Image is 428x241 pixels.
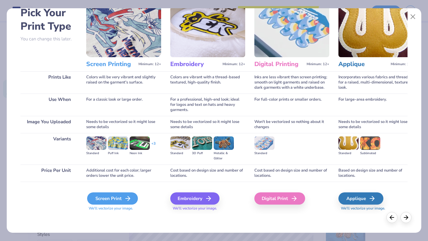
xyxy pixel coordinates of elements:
[360,151,380,156] div: Sublimated
[86,94,161,116] div: For a classic look or large order.
[254,94,329,116] div: For full-color prints or smaller orders.
[338,94,413,116] div: For large-area embroidery.
[86,151,106,156] div: Standard
[192,136,212,150] img: 3D Puff
[86,206,161,211] span: We'll vectorize your image.
[338,151,359,156] div: Standard
[254,71,329,94] div: Inks are less vibrant than screen printing; smooth on light garments and raised on dark garments ...
[170,165,245,182] div: Cost based on design size and number of locations.
[391,62,413,66] span: Minimum: 12+
[214,136,234,150] img: Metallic & Glitter
[108,151,128,156] div: Puff Ink
[108,136,128,150] img: Puff Ink
[20,133,77,165] div: Variants
[170,94,245,116] div: For a professional, high-end look; ideal for logos and text on hats and heavy garments.
[170,151,190,156] div: Standard
[86,71,161,94] div: Colors will be very vibrant and slightly raised on the garment's surface.
[86,165,161,182] div: Additional cost for each color; larger orders lower the unit price.
[170,136,190,150] img: Standard
[170,192,220,205] div: Embroidery
[170,116,245,133] div: Needs to be vectorized so it might lose some details
[20,36,77,42] p: You can change this later.
[130,151,150,156] div: Neon Ink
[20,71,77,94] div: Prints Like
[254,60,304,68] h3: Digital Printing
[407,11,419,23] button: Close
[20,116,77,133] div: Image You Uploaded
[20,6,77,33] h2: Pick Your Print Type
[338,71,413,94] div: Incorporates various fabrics and threads for a raised, multi-dimensional, textured look.
[86,116,161,133] div: Needs to be vectorized so it might lose some details
[170,71,245,94] div: Colors are vibrant with a thread-based textured, high-quality finish.
[254,116,329,133] div: Won't be vectorized so nothing about it changes
[192,151,212,156] div: 3D Puff
[338,165,413,182] div: Based on design size and number of locations.
[254,192,305,205] div: Digital Print
[138,62,161,66] span: Minimum: 12+
[214,151,234,161] div: Metallic & Glitter
[170,206,245,211] span: We'll vectorize your image.
[254,165,329,182] div: Cost based on design size and number of locations.
[338,116,413,133] div: Needs to be vectorized so it might lose some details
[338,60,388,68] h3: Applique
[360,136,380,150] img: Sublimated
[20,165,77,182] div: Price Per Unit
[254,136,275,150] img: Standard
[338,136,359,150] img: Standard
[151,141,156,151] div: + 3
[87,192,138,205] div: Screen Print
[86,60,136,68] h3: Screen Printing
[307,62,329,66] span: Minimum: 12+
[86,136,106,150] img: Standard
[338,192,383,205] div: Applique
[338,206,413,211] span: We'll vectorize your image.
[254,151,275,156] div: Standard
[130,136,150,150] img: Neon Ink
[223,62,245,66] span: Minimum: 12+
[20,94,77,116] div: Use When
[170,60,220,68] h3: Embroidery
